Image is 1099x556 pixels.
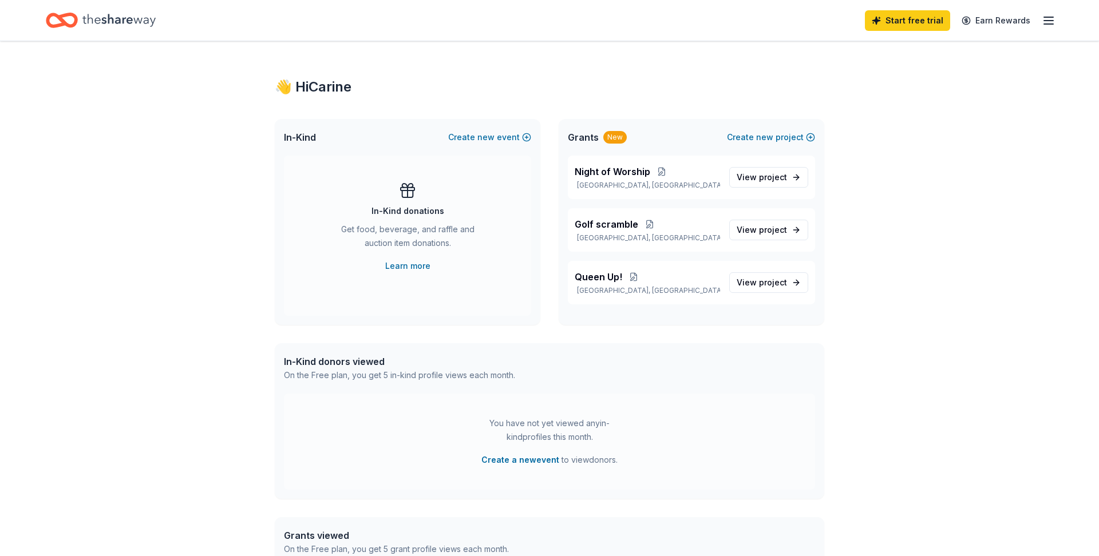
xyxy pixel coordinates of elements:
span: Night of Worship [575,165,650,178]
p: [GEOGRAPHIC_DATA], [GEOGRAPHIC_DATA] [575,181,720,190]
p: [GEOGRAPHIC_DATA], [GEOGRAPHIC_DATA] [575,286,720,295]
button: Create a newevent [481,453,559,467]
div: On the Free plan, you get 5 in-kind profile views each month. [284,368,515,382]
span: View [737,223,787,237]
span: to view donors . [481,453,618,467]
span: Grants [568,130,599,144]
p: [GEOGRAPHIC_DATA], [GEOGRAPHIC_DATA] [575,233,720,243]
span: Golf scramble [575,217,638,231]
a: View project [729,167,808,188]
div: You have not yet viewed any in-kind profiles this month. [478,416,621,444]
div: 👋 Hi Carine [275,78,824,96]
a: Learn more [385,259,430,273]
button: Createnewevent [448,130,531,144]
span: In-Kind [284,130,316,144]
div: In-Kind donations [371,204,444,218]
div: New [603,131,627,144]
a: Home [46,7,156,34]
span: Queen Up! [575,270,622,284]
a: Start free trial [865,10,950,31]
span: project [759,225,787,235]
span: View [737,276,787,289]
a: Earn Rewards [955,10,1037,31]
div: In-Kind donors viewed [284,355,515,368]
a: View project [729,272,808,293]
span: new [477,130,495,144]
button: Createnewproject [727,130,815,144]
span: new [756,130,773,144]
span: View [737,170,787,184]
a: View project [729,220,808,240]
div: Grants viewed [284,529,509,542]
span: project [759,172,787,182]
div: Get food, beverage, and raffle and auction item donations. [330,223,485,255]
div: On the Free plan, you get 5 grant profile views each month. [284,542,509,556]
span: project [759,277,787,287]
